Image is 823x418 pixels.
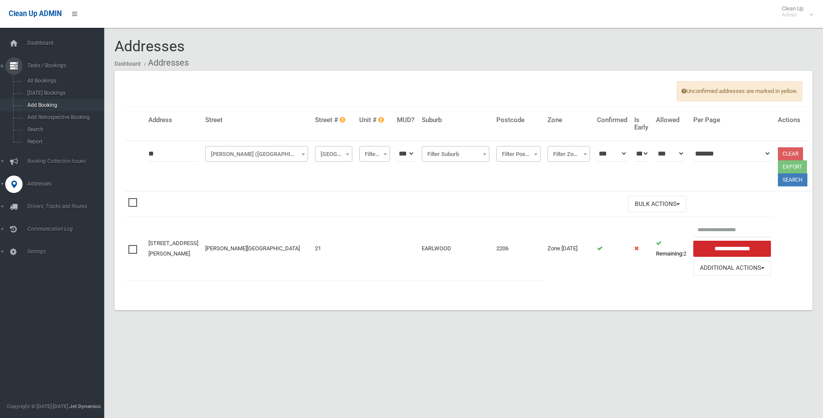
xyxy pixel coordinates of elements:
[597,116,627,124] h4: Confirmed
[25,114,103,120] span: Add Retrospective Booking
[148,240,198,257] a: [STREET_ADDRESS][PERSON_NAME]
[544,217,593,280] td: Zone [DATE]
[115,37,185,55] span: Addresses
[25,226,111,232] span: Communication Log
[628,196,686,212] button: Bulk Actions
[634,116,649,131] h4: Is Early
[205,146,308,162] span: Francis Street (EARLWOOD)
[25,102,103,108] span: Add Booking
[361,148,388,160] span: Filter Unit #
[422,116,489,124] h4: Suburb
[25,126,103,133] span: Search
[25,181,111,187] span: Addresses
[656,250,683,257] strong: Remaining:
[778,116,807,124] h4: Actions
[7,403,68,409] span: Copyright © [DATE]-[DATE]
[311,217,356,280] td: 21
[69,403,101,409] strong: Jet Dynamics
[693,116,771,124] h4: Per Page
[778,160,807,173] button: Export
[205,116,308,124] h4: Street
[418,217,493,280] td: EARLWOOD
[25,203,111,209] span: Drivers, Trucks and Routes
[777,5,812,18] span: Clean Up
[548,116,590,124] h4: Zone
[148,116,198,124] h4: Address
[424,148,487,160] span: Filter Suburb
[778,147,803,160] a: Clear
[207,148,306,160] span: Francis Street (EARLWOOD)
[656,116,686,124] h4: Allowed
[115,61,141,67] a: Dashboard
[359,116,390,124] h4: Unit #
[422,146,489,162] span: Filter Suburb
[25,90,103,96] span: [DATE] Bookings
[652,217,690,280] td: 2
[778,173,807,186] button: Search
[359,146,390,162] span: Filter Unit #
[677,81,802,101] span: Unconfirmed addresses are marked in yellow.
[550,148,588,160] span: Filter Zone
[317,148,350,160] span: Filter Street #
[25,63,111,69] span: Tasks / Bookings
[548,146,590,162] span: Filter Zone
[25,249,111,255] span: Settings
[25,40,111,46] span: Dashboard
[315,116,352,124] h4: Street #
[496,146,541,162] span: Filter Postcode
[493,217,544,280] td: 2206
[693,260,771,276] button: Additional Actions
[25,139,103,145] span: Report
[142,55,189,71] li: Addresses
[9,10,62,18] span: Clean Up ADMIN
[496,116,541,124] h4: Postcode
[498,148,538,160] span: Filter Postcode
[315,146,352,162] span: Filter Street #
[25,158,111,164] span: Booking Collection Issues
[397,116,415,124] h4: MUD?
[202,217,311,280] td: [PERSON_NAME][GEOGRAPHIC_DATA]
[782,12,803,18] small: Admin
[25,78,103,84] span: All Bookings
